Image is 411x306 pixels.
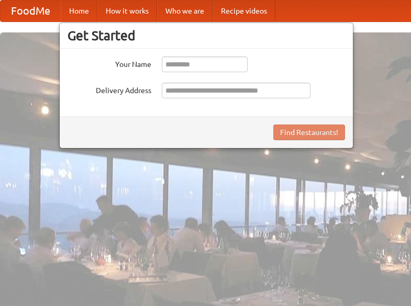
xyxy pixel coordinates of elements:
[68,56,151,70] label: Your Name
[213,1,275,21] a: Recipe videos
[273,124,345,140] button: Find Restaurants!
[68,28,345,43] h3: Get Started
[61,1,97,21] a: Home
[157,1,213,21] a: Who we are
[97,1,157,21] a: How it works
[68,83,151,96] label: Delivery Address
[1,1,61,21] a: FoodMe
